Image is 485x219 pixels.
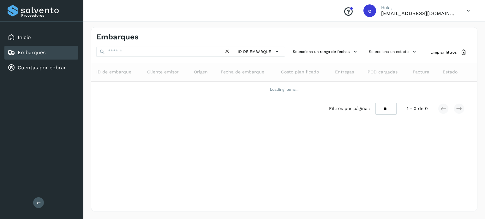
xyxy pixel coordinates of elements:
button: Selecciona un rango de fechas [290,47,361,57]
a: Cuentas por cobrar [18,65,66,71]
a: Embarques [18,49,45,55]
span: POD cargadas [368,69,398,75]
button: Limpiar filtros [425,47,472,58]
button: Selecciona un estado [366,47,420,57]
div: Inicio [4,31,78,44]
span: 1 - 0 de 0 [407,105,428,112]
span: Origen [194,69,208,75]
h4: Embarques [96,32,139,42]
p: Hola, [381,5,457,10]
span: Cliente emisor [147,69,179,75]
span: ID de embarque [96,69,131,75]
div: Embarques [4,46,78,60]
span: Limpiar filtros [430,49,457,55]
p: cuentasespeciales8_met@castores.com.mx [381,10,457,16]
a: Inicio [18,34,31,40]
span: ID de embarque [238,49,271,55]
span: Entregas [335,69,354,75]
span: Factura [413,69,429,75]
p: Proveedores [21,13,76,18]
span: Costo planificado [281,69,319,75]
span: Fecha de embarque [221,69,264,75]
button: ID de embarque [236,47,282,56]
div: Cuentas por cobrar [4,61,78,75]
td: Loading items... [91,81,477,98]
span: Filtros por página : [329,105,370,112]
span: Estado [443,69,458,75]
